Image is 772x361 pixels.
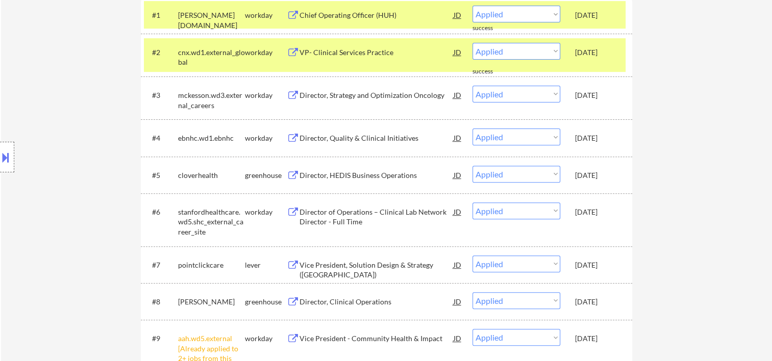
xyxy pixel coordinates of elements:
div: pointclickcare [178,260,245,270]
div: [DATE] [575,47,620,58]
div: Director, Quality & Clinical Initiatives [300,133,454,143]
div: [DATE] [575,10,620,20]
div: #1 [152,10,170,20]
div: workday [245,333,287,344]
div: #8 [152,297,170,307]
div: JD [453,166,463,184]
div: stanfordhealthcare.wd5.shc_external_career_site [178,207,245,237]
div: [DATE] [575,90,620,100]
div: Director, Clinical Operations [300,297,454,307]
div: Vice President, Solution Design & Strategy ([GEOGRAPHIC_DATA]) [300,260,454,280]
div: JD [453,202,463,221]
div: JD [453,292,463,311]
div: Vice President - Community Health & Impact [300,333,454,344]
div: success [472,67,513,76]
div: JD [453,86,463,104]
div: [DATE] [575,333,620,344]
div: [DATE] [575,297,620,307]
div: success [472,24,513,33]
div: JD [453,128,463,147]
div: Director, HEDIS Business Operations [300,170,454,181]
div: [DATE] [575,133,620,143]
div: VP- Clinical Services Practice [300,47,454,58]
div: #7 [152,260,170,270]
div: workday [245,207,287,217]
div: Chief Operating Officer (HUH) [300,10,454,20]
div: JD [453,43,463,61]
div: [DATE] [575,170,620,181]
div: Director of Operations – Clinical Lab Network Director - Full Time [300,207,454,227]
div: cloverhealth [178,170,245,181]
div: #9 [152,333,170,344]
div: [DATE] [575,207,620,217]
div: workday [245,90,287,100]
div: ebnhc.wd1.ebnhc [178,133,245,143]
div: workday [245,47,287,58]
div: [DATE] [575,260,620,270]
div: Director, Strategy and Optimization Oncology [300,90,454,100]
div: greenhouse [245,170,287,181]
div: JD [453,329,463,347]
div: [PERSON_NAME] [178,297,245,307]
div: lever [245,260,287,270]
div: cnx.wd1.external_global [178,47,245,67]
div: workday [245,10,287,20]
div: greenhouse [245,297,287,307]
div: workday [245,133,287,143]
div: #2 [152,47,170,58]
div: [PERSON_NAME][DOMAIN_NAME] [178,10,245,30]
div: JD [453,255,463,274]
div: mckesson.wd3.external_careers [178,90,245,110]
div: JD [453,6,463,24]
